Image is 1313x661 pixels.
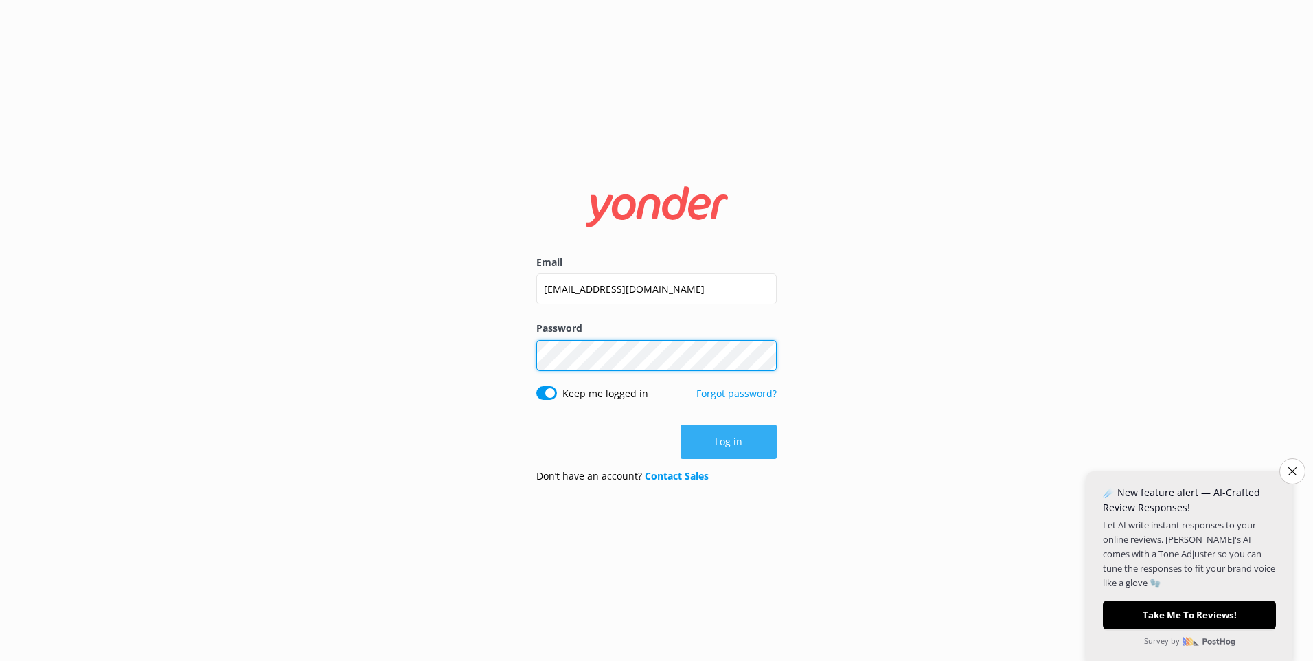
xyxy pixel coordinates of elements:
input: user@emailaddress.com [536,273,777,304]
label: Keep me logged in [562,386,648,401]
button: Log in [681,425,777,459]
button: Show password [749,341,777,369]
a: Forgot password? [696,387,777,400]
a: Contact Sales [645,469,709,482]
label: Password [536,321,777,336]
label: Email [536,255,777,270]
p: Don’t have an account? [536,469,709,484]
